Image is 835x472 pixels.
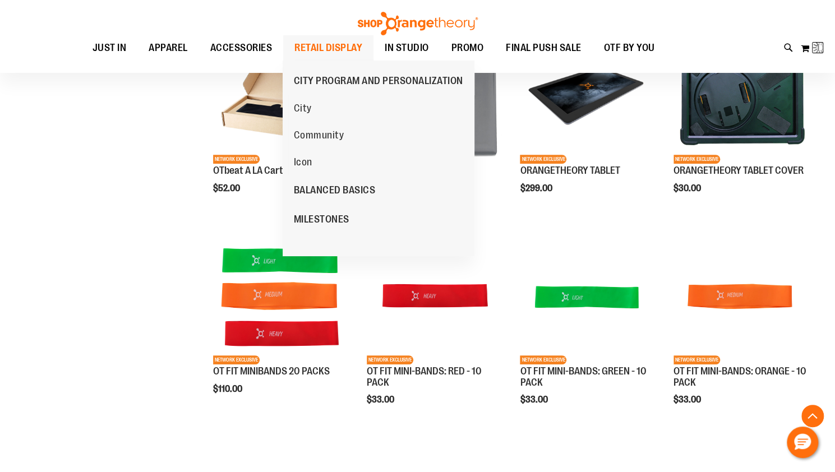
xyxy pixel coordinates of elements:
span: PROMO [451,35,484,61]
a: OT FIT MINI-BANDS: RED - 10 PACK [367,365,482,388]
span: NETWORK EXCLUSIVE [520,355,566,364]
span: $110.00 [213,384,244,394]
a: OT FIT MINIBANDS 20 PACKS [213,365,330,377]
a: IN STUDIO [373,35,440,61]
img: Product image for OT FIT MINIBANDS 20 PACKS [213,228,349,364]
span: Community [294,129,344,144]
a: APPAREL [137,35,199,61]
a: Product image for ORANGETHEORY TABLET COVERNETWORK EXCLUSIVE [673,27,810,165]
a: CITY PROGRAM AND PERSONALIZATION [283,66,474,95]
span: NETWORK EXCLUSIVE [367,355,413,364]
span: NETWORK EXCLUSIVE [213,355,260,364]
span: NETWORK EXCLUSIVE [673,355,720,364]
a: OT FIT MINI-BANDS: ORANGE - 10 PACK [673,365,806,388]
button: Hello, have a question? Let’s chat. [787,427,818,458]
span: JUST IN [93,35,127,61]
span: APPAREL [149,35,188,61]
a: ORANGETHEORY TABLET [520,165,620,176]
a: Product image for ORANGETHEORY TABLETNETWORK EXCLUSIVE [520,27,656,165]
a: ACCESSORIES [199,35,284,61]
a: Product image for OT FIT MINIBANDS 20 PACKSNETWORK EXCLUSIVE [213,228,349,366]
div: product [668,223,815,433]
a: FINAL PUSH SALE [495,35,593,61]
img: Product image for OT FIT MINI-BANDS: ORANGE - 10 PACK [673,228,810,364]
img: Loading... [813,41,826,54]
span: Icon [294,156,312,170]
a: RETAIL DISPLAY [283,35,373,61]
div: product [514,223,662,433]
a: OTF BY YOU [593,35,666,61]
img: Product image for ORANGETHEORY TABLET [520,27,656,164]
div: product [361,223,509,433]
a: Product image for OTbeat A LA Carte Battery PackNETWORK EXCLUSIVE [213,27,349,165]
a: Product image for OT FIT MINI-BANDS: ORANGE - 10 PACKNETWORK EXCLUSIVE [673,228,810,366]
span: $299.00 [520,183,553,193]
div: product [207,22,355,222]
a: OT FIT MINI-BANDS: GREEN - 10 PACK [520,365,646,388]
img: Product image for ORANGETHEORY TABLET COVER [673,27,810,164]
span: NETWORK EXCLUSIVE [673,155,720,164]
span: $33.00 [673,395,703,405]
img: Product image for OT FIT MINI-BANDS: RED - 10 PACK [367,228,503,364]
a: ORANGETHEORY TABLET COVER [673,165,804,176]
span: $33.00 [520,395,549,405]
div: product [207,223,355,423]
span: MILESTONES [294,214,349,228]
span: OTF BY YOU [604,35,655,61]
span: ACCESSORIES [210,35,273,61]
div: product [668,22,815,222]
span: City [294,103,312,117]
span: FINAL PUSH SALE [506,35,582,61]
img: Product image for OTbeat A LA Carte Battery Pack [213,27,349,164]
span: BALANCED BASICS [294,184,376,198]
span: RETAIL DISPLAY [294,35,362,61]
img: Product image for OT FIT MINI-BANDS: GREEN - 10 PACK [520,228,656,364]
div: product [514,22,662,222]
a: JUST IN [81,35,138,61]
span: $52.00 [213,183,242,193]
span: IN STUDIO [385,35,429,61]
a: BALANCED BASICS [283,175,387,205]
span: $30.00 [673,183,703,193]
span: NETWORK EXCLUSIVE [213,155,260,164]
a: Product image for OT FIT MINI-BANDS: GREEN - 10 PACKNETWORK EXCLUSIVE [520,228,656,366]
button: Back To Top [801,405,824,427]
span: NETWORK EXCLUSIVE [520,155,566,164]
img: Shop Orangetheory [356,12,479,35]
button: Loading... [800,39,824,57]
ul: RETAIL DISPLAY [283,61,474,256]
a: PROMO [440,35,495,61]
a: Product image for OT FIT MINI-BANDS: RED - 10 PACKNETWORK EXCLUSIVE [367,228,503,366]
a: MILESTONES [283,205,361,234]
span: CITY PROGRAM AND PERSONALIZATION [294,75,463,89]
span: $33.00 [367,395,396,405]
a: OTbeat A LA Carte Battery Pack [213,165,343,176]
